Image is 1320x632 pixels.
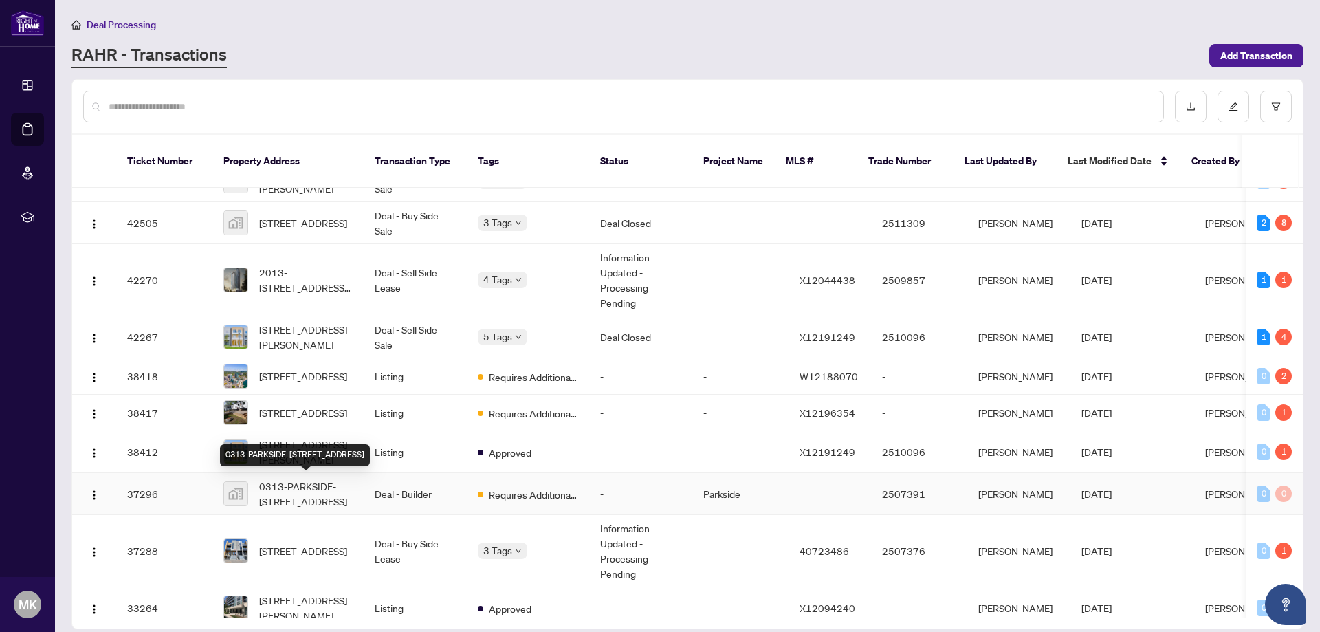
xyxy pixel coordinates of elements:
span: [STREET_ADDRESS][PERSON_NAME] [259,437,353,467]
span: Add Transaction [1220,45,1292,67]
td: 2511309 [871,202,967,244]
td: [PERSON_NAME] [967,202,1070,244]
span: Deal Processing [87,19,156,31]
span: [DATE] [1081,488,1112,500]
span: [DATE] [1081,602,1112,614]
button: Logo [83,269,105,291]
span: [DATE] [1081,331,1112,343]
button: download [1175,91,1207,122]
span: home [71,20,81,30]
span: X12094240 [800,602,855,614]
td: [PERSON_NAME] [967,316,1070,358]
td: Listing [364,395,467,431]
td: [PERSON_NAME] [967,515,1070,587]
th: Transaction Type [364,135,467,188]
span: [DATE] [1081,446,1112,458]
td: 37288 [116,515,212,587]
div: 8 [1275,215,1292,231]
td: - [871,358,967,395]
td: Deal - Builder [364,473,467,515]
td: 42505 [116,202,212,244]
div: 4 [1275,329,1292,345]
span: Requires Additional Docs [489,487,578,502]
td: - [589,431,692,473]
span: [STREET_ADDRESS] [259,405,347,420]
td: 37296 [116,473,212,515]
span: Requires Additional Docs [489,406,578,421]
td: 38412 [116,431,212,473]
td: [PERSON_NAME] [967,244,1070,316]
span: down [515,219,522,226]
div: 1 [1257,329,1270,345]
td: Listing [364,587,467,629]
td: [PERSON_NAME] [967,358,1070,395]
td: 38418 [116,358,212,395]
img: thumbnail-img [224,401,247,424]
td: - [692,395,789,431]
span: [DATE] [1081,406,1112,419]
span: W12188070 [800,370,858,382]
span: 3 Tags [483,215,512,230]
td: 2509857 [871,244,967,316]
div: 1 [1275,272,1292,288]
span: 4 Tags [483,272,512,287]
td: Listing [364,431,467,473]
td: 42270 [116,244,212,316]
td: - [692,244,789,316]
div: 1 [1275,404,1292,421]
span: X12191249 [800,446,855,458]
img: thumbnail-img [224,211,247,235]
td: - [692,431,789,473]
th: Last Updated By [954,135,1057,188]
span: filter [1271,102,1281,111]
div: 0 [1257,486,1270,502]
button: filter [1260,91,1292,122]
th: Trade Number [857,135,954,188]
div: 0 [1257,404,1270,421]
span: [PERSON_NAME] [1205,545,1279,557]
img: Logo [89,604,100,615]
span: 3 Tags [483,543,512,558]
button: Logo [83,483,105,505]
span: [STREET_ADDRESS] [259,215,347,230]
img: Logo [89,276,100,287]
td: 38417 [116,395,212,431]
td: [PERSON_NAME] [967,473,1070,515]
img: thumbnail-img [224,596,247,620]
img: Logo [89,408,100,419]
span: Approved [489,445,531,460]
span: Approved [489,601,531,616]
th: Status [589,135,692,188]
span: download [1186,102,1196,111]
td: - [871,395,967,431]
span: [DATE] [1081,545,1112,557]
button: Logo [83,402,105,424]
td: [PERSON_NAME] [967,431,1070,473]
button: Add Transaction [1209,44,1303,67]
button: Logo [83,540,105,562]
td: - [692,587,789,629]
span: [PERSON_NAME] [1205,446,1279,458]
img: Logo [89,448,100,459]
td: 2510096 [871,431,967,473]
span: [STREET_ADDRESS] [259,543,347,558]
td: Deal - Sell Side Sale [364,316,467,358]
span: [PERSON_NAME] [1205,217,1279,229]
span: Requires Additional Docs [489,369,578,384]
td: [PERSON_NAME] [967,587,1070,629]
span: [DATE] [1081,274,1112,286]
div: 1 [1275,444,1292,460]
td: - [692,316,789,358]
td: - [692,358,789,395]
button: Logo [83,441,105,463]
img: thumbnail-img [224,482,247,505]
td: Information Updated - Processing Pending [589,244,692,316]
td: Deal - Sell Side Lease [364,244,467,316]
div: 0 [1257,368,1270,384]
td: - [692,202,789,244]
td: - [692,515,789,587]
td: - [589,587,692,629]
span: [STREET_ADDRESS][PERSON_NAME] [259,322,353,352]
span: [PERSON_NAME] [1205,602,1279,614]
img: Logo [89,547,100,558]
